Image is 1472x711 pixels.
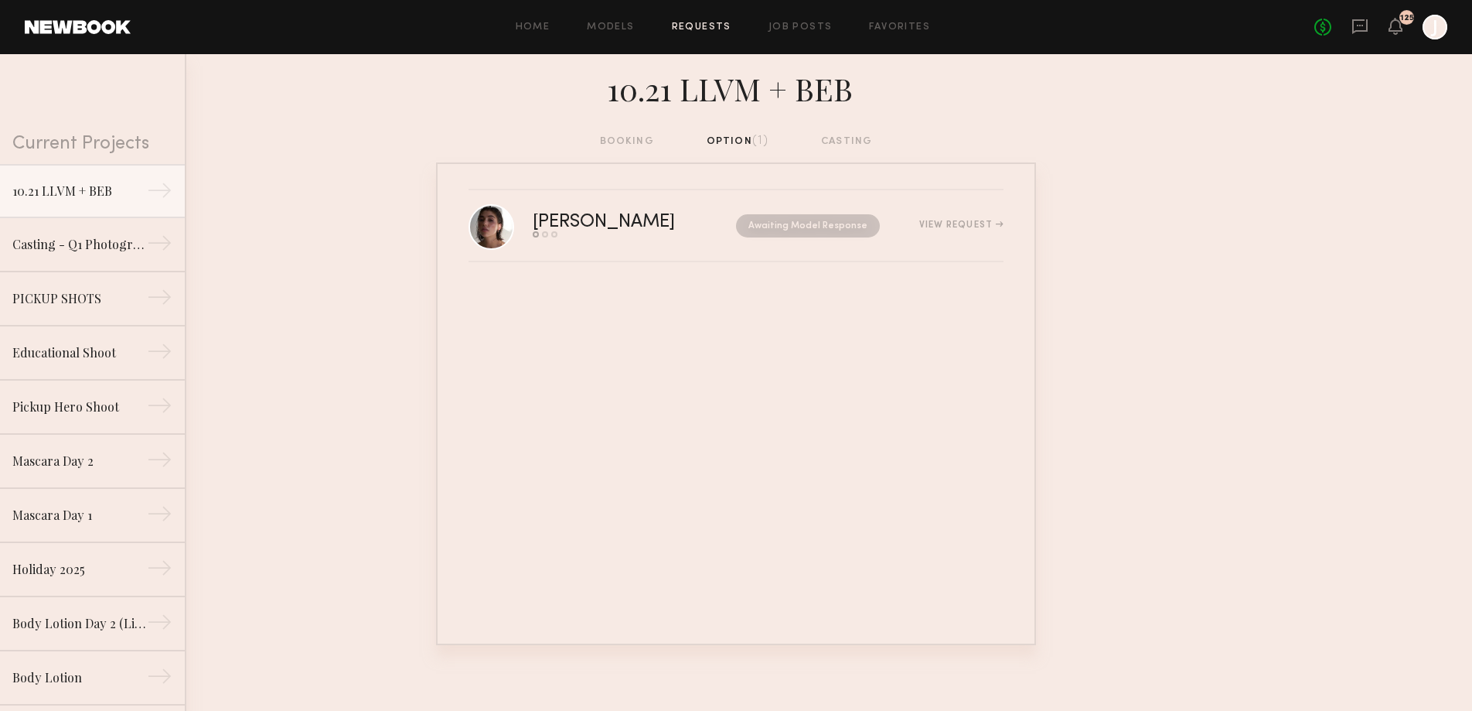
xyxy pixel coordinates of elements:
div: View Request [919,220,1003,230]
div: Mascara Day 1 [12,506,147,525]
div: → [147,555,172,586]
div: 125 [1400,14,1414,22]
div: Educational Shoot [12,344,147,362]
div: → [147,610,172,641]
div: → [147,339,172,370]
div: → [147,501,172,532]
div: → [147,285,172,316]
a: Home [516,22,550,32]
a: Requests [672,22,731,32]
div: [PERSON_NAME] [533,214,706,231]
div: → [147,447,172,478]
a: Models [587,22,634,32]
div: → [147,178,172,209]
div: → [147,393,172,424]
div: Pickup Hero Shoot [12,398,147,416]
div: 10.21 LLVM + BEB [12,182,147,200]
nb-request-status: Awaiting Model Response [736,214,880,238]
div: Body Lotion Day 2 (Lip Macros) [12,614,147,633]
div: Casting - Q1 Photography [12,235,147,254]
div: Holiday 2025 [12,560,147,579]
div: PICKUP SHOTS [12,289,147,308]
a: [PERSON_NAME]Awaiting Model ResponseView Request [469,190,1003,262]
a: Job Posts [768,22,833,32]
div: Body Lotion [12,668,147,687]
div: Mascara Day 2 [12,452,147,470]
div: → [147,231,172,261]
div: 10.21 LLVM + BEB [436,67,1036,108]
a: Favorites [869,22,930,32]
div: → [147,664,172,695]
a: J [1423,15,1447,39]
